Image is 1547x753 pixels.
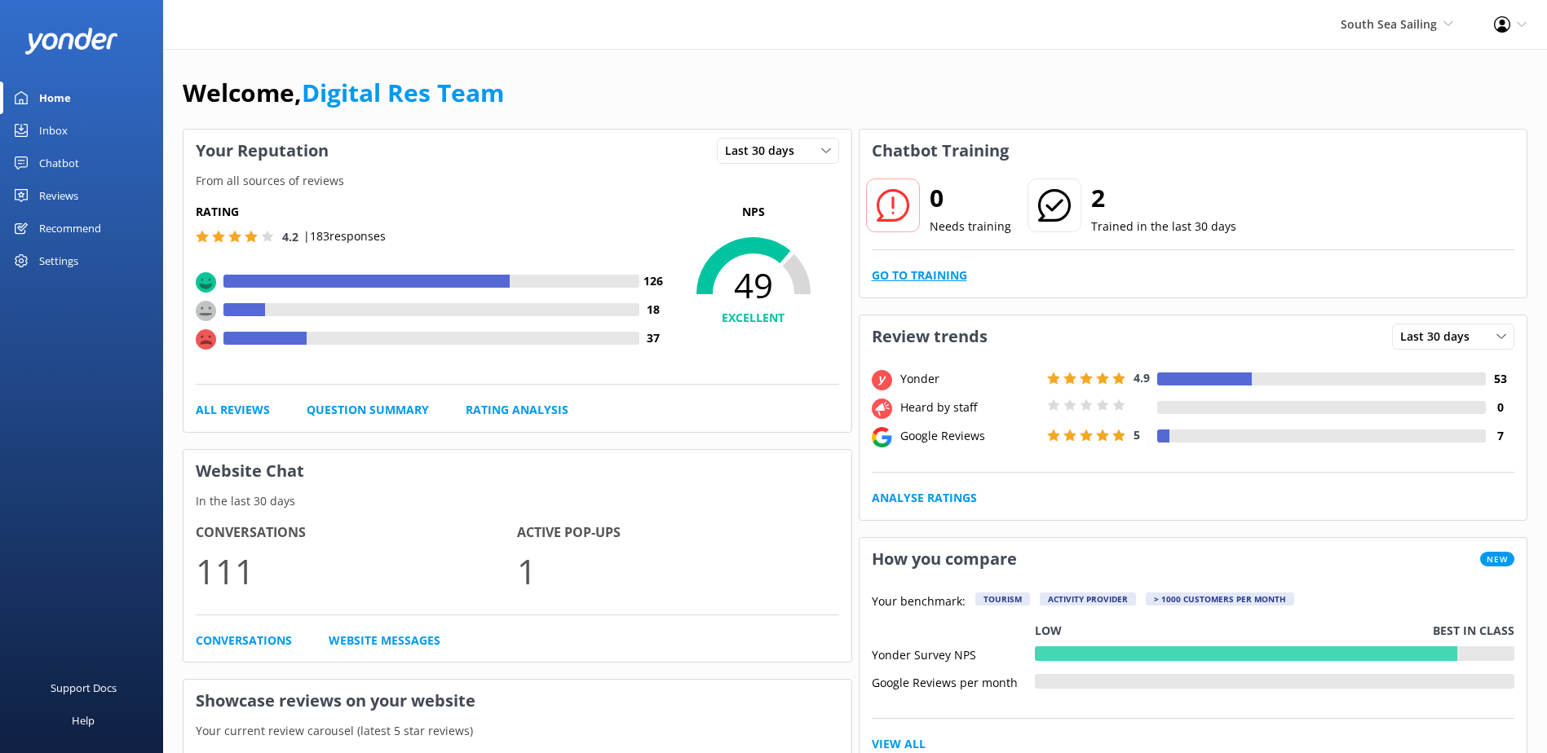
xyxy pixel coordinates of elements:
[517,544,838,598] p: 1
[1433,622,1514,640] p: Best in class
[860,538,1029,580] h3: How you compare
[39,147,79,179] div: Chatbot
[1091,218,1236,236] p: Trained in the last 30 days
[1486,370,1514,388] h4: 53
[872,266,967,284] a: Go to Training
[307,401,429,419] a: Question Summary
[72,704,95,737] div: Help
[860,130,1021,172] h3: Chatbot Training
[860,315,1000,358] h3: Review trends
[183,73,504,112] h1: Welcome,
[329,632,440,650] a: Website Messages
[196,632,292,650] a: Conversations
[639,329,668,347] h4: 37
[896,399,1043,416] div: Heard by staff
[872,646,1035,661] div: Yonder Survey NPS
[39,114,68,147] div: Inbox
[183,450,851,492] h3: Website Chat
[183,722,851,740] p: Your current review carousel (latest 5 star reviews)
[51,672,117,704] div: Support Docs
[1035,622,1062,640] p: Low
[1400,328,1479,346] span: Last 30 days
[872,735,926,753] a: View All
[1134,427,1140,443] span: 5
[39,179,78,212] div: Reviews
[872,489,977,507] a: Analyse Ratings
[39,81,71,114] div: Home
[1146,592,1294,605] div: > 1000 customers per month
[282,229,298,244] span: 4.2
[930,178,1011,218] h2: 0
[183,680,851,722] h3: Showcase reviews on your website
[1134,370,1150,385] span: 4.9
[466,401,568,419] a: Rating Analysis
[930,218,1011,236] p: Needs training
[196,544,517,598] p: 111
[668,309,839,327] h4: EXCELLENT
[302,76,504,109] a: Digital Res Team
[872,674,1035,689] div: Google Reviews per month
[183,172,851,190] p: From all sources of reviews
[39,212,101,244] div: Recommend
[896,427,1043,445] div: Google Reviews
[196,203,668,221] h5: Rating
[1486,399,1514,416] h4: 0
[639,272,668,290] h4: 126
[1091,178,1236,218] h2: 2
[668,203,839,221] p: NPS
[975,592,1030,605] div: Tourism
[183,130,341,172] h3: Your Reputation
[196,522,517,544] h4: Conversations
[668,265,839,306] span: 49
[1480,552,1514,566] span: New
[196,401,270,419] a: All Reviews
[725,142,804,160] span: Last 30 days
[1040,592,1136,605] div: Activity Provider
[183,492,851,510] p: In the last 30 days
[896,370,1043,388] div: Yonder
[1341,16,1437,32] span: South Sea Sailing
[639,301,668,319] h4: 18
[872,592,966,612] p: Your benchmark:
[39,244,78,277] div: Settings
[1486,427,1514,445] h4: 7
[517,522,838,544] h4: Active Pop-ups
[303,227,386,245] p: | 183 responses
[24,28,118,55] img: yonder-white-logo.png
